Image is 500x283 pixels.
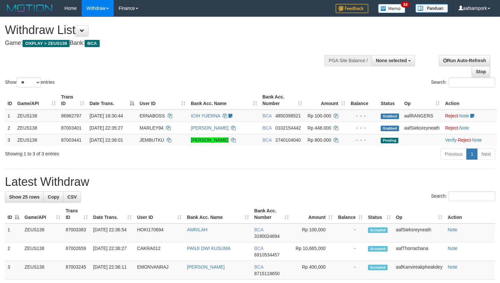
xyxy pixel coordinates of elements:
img: MOTION_logo.png [5,3,55,13]
a: Stop [472,66,490,77]
span: Accepted [368,227,388,233]
td: 2 [5,242,22,261]
a: Verify [445,137,457,143]
span: 87003401 [61,125,81,131]
span: Accepted [368,246,388,252]
span: 34 [401,2,410,8]
span: 87003441 [61,137,81,143]
td: 87003245 [63,261,91,280]
th: Date Trans.: activate to sort column ascending [91,205,134,223]
td: aafKanvireakpheakdey [393,261,445,280]
td: - [335,261,365,280]
div: PGA Site Balance / [325,55,372,66]
span: CSV [67,194,77,200]
th: Amount: activate to sort column ascending [305,91,348,110]
a: PANJI DWI KUSUMA [187,246,231,251]
img: Feedback.jpg [336,4,368,13]
select: Showentries [16,78,41,87]
a: 1 [466,149,477,160]
th: Bank Acc. Name: activate to sort column ascending [188,91,260,110]
label: Search: [431,191,495,201]
th: Game/API: activate to sort column ascending [22,205,63,223]
td: - [335,223,365,242]
td: 87003383 [63,223,91,242]
div: Showing 1 to 3 of 3 entries [5,148,204,157]
td: 1 [5,223,22,242]
span: Pending [381,138,398,143]
td: · · [442,134,497,146]
a: Note [472,137,482,143]
a: [PERSON_NAME] [191,125,228,131]
a: Run Auto-Refresh [439,55,490,66]
a: AMRILAH [187,227,207,232]
td: [DATE] 22:36:27 [91,242,134,261]
span: Copy 2740104040 to clipboard [275,137,301,143]
td: [DATE] 22:36:54 [91,223,134,242]
span: BCA [85,40,99,47]
input: Search: [449,191,495,201]
th: Amount: activate to sort column ascending [292,205,335,223]
th: Status [378,91,402,110]
td: 3 [5,261,22,280]
a: Next [477,149,495,160]
a: Note [448,246,458,251]
label: Search: [431,78,495,87]
a: [PERSON_NAME] [191,137,228,143]
th: Balance: activate to sort column ascending [335,205,365,223]
a: Reject [445,113,458,118]
a: Note [459,113,469,118]
td: ZEUS138 [22,242,63,261]
td: aafSieksreyneath [393,223,445,242]
h1: Withdraw List [5,24,327,37]
th: Action [442,91,497,110]
th: Bank Acc. Number: activate to sort column ascending [260,91,305,110]
a: Reject [445,125,458,131]
td: aafSieksreyneath [402,122,442,134]
th: ID [5,91,15,110]
span: Grabbed [381,126,399,131]
label: Show entries [5,78,55,87]
span: Rp 800.000 [308,137,331,143]
a: CSV [63,191,81,203]
td: 1 [5,110,15,122]
span: Rp 100.000 [308,113,331,118]
span: [DATE] 16:30:44 [90,113,123,118]
span: JEMBUTKU [140,137,164,143]
td: Rp 400,000 [292,261,335,280]
span: Show 25 rows [9,194,40,200]
span: BCA [254,264,263,270]
th: Status: activate to sort column ascending [365,205,393,223]
span: None selected [376,58,407,63]
span: Copy 0102154442 to clipboard [275,125,301,131]
span: Copy 6910534457 to clipboard [254,252,280,257]
a: Show 25 rows [5,191,44,203]
td: EMONVANRAJ [134,261,184,280]
button: None selected [372,55,415,66]
span: MARLEY94 [140,125,163,131]
h1: Latest Withdraw [5,175,495,188]
span: ERNABOSS [140,113,165,118]
span: OXPLAY > ZEUS138 [23,40,70,47]
th: Bank Acc. Name: activate to sort column ascending [184,205,252,223]
span: Copy 4850398521 to clipboard [275,113,301,118]
th: Op: activate to sort column ascending [393,205,445,223]
td: [DATE] 22:36:11 [91,261,134,280]
td: - [335,242,365,261]
td: ZEUS138 [15,134,58,146]
span: Copy 3190024694 to clipboard [254,234,280,239]
span: BCA [262,137,272,143]
td: · [442,122,497,134]
td: 3 [5,134,15,146]
th: User ID: activate to sort column ascending [137,91,188,110]
th: Date Trans.: activate to sort column descending [87,91,137,110]
span: BCA [262,113,272,118]
th: Trans ID: activate to sort column ascending [58,91,87,110]
div: - - - [351,137,375,143]
td: aafRANGERS [402,110,442,122]
td: CAKRA012 [134,242,184,261]
span: 86982797 [61,113,81,118]
a: ICIH YUERNA [191,113,220,118]
span: Rp 448.000 [308,125,331,131]
th: Game/API: activate to sort column ascending [15,91,58,110]
a: Note [459,125,469,131]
